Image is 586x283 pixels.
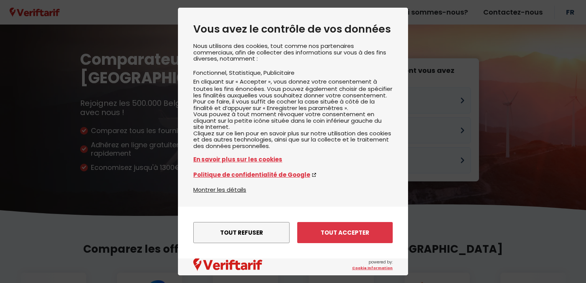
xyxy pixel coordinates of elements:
a: En savoir plus sur les cookies [193,155,393,164]
span: powered by: [352,259,393,271]
div: menu [178,207,408,258]
a: Cookie Information [352,265,393,271]
li: Fonctionnel [193,69,229,77]
div: Nous utilisons des cookies, tout comme nos partenaires commerciaux, afin de collecter des informa... [193,43,393,185]
h2: Vous avez le contrôle de vos données [193,23,393,35]
img: logo [193,258,262,271]
li: Publicitaire [263,69,295,77]
button: Tout refuser [193,222,290,243]
button: Montrer les détails [193,185,246,194]
li: Statistique [229,69,263,77]
a: Politique de confidentialité de Google [193,170,393,179]
button: Tout accepter [297,222,393,243]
